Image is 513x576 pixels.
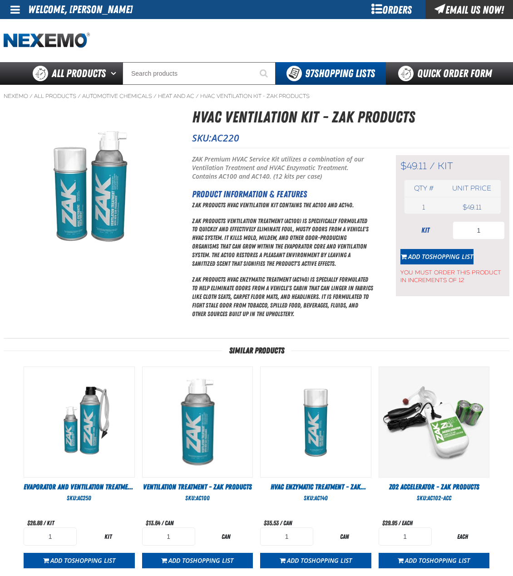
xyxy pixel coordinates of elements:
[142,553,253,568] button: Add toShopping List
[4,33,90,49] a: Home
[192,201,373,210] p: ZAK Products HVAC Ventilation Kit contains the AC100 and AC140.
[4,93,509,100] nav: Breadcrumbs
[379,553,490,568] button: Add toShopping List
[438,160,453,172] span: kit
[162,519,163,527] span: /
[4,33,90,49] img: Nexemo logo
[436,532,489,541] div: each
[165,519,174,527] span: can
[308,556,352,565] span: Shopping List
[72,556,115,565] span: Shopping List
[271,483,366,501] span: HVAC Enzymatic Treatment - ZAK Products
[77,494,91,502] span: AC250
[318,532,371,541] div: can
[30,93,33,100] span: /
[261,367,371,477] : View Details of the HVAC Enzymatic Treatment - ZAK Products
[168,556,233,565] span: Add to
[443,180,501,197] th: Unit price
[404,180,443,197] th: Qty #
[24,494,135,503] div: SKU:
[24,527,77,546] input: Product Quantity
[261,367,371,477] img: HVAC Enzymatic Treatment - ZAK Products
[389,483,479,491] span: ZO2 Accelerator - ZAK Products
[400,249,474,264] button: Add toShopping List
[200,532,253,541] div: can
[142,494,253,503] div: SKU:
[24,483,134,501] span: Evaporator and Ventilation Treatment Kit - ZAK Products
[27,519,42,527] span: $26.88
[399,519,400,527] span: /
[34,93,76,100] a: All Products
[143,483,252,491] span: Ventilation Treatment - ZAK Products
[276,62,386,85] button: You have 97 Shopping Lists. Open to view details
[426,556,470,565] span: Shopping List
[24,367,134,477] : View Details of the Evaporator and Ventilation Treatment Kit - ZAK Products
[192,132,509,144] p: SKU:
[453,221,505,239] input: Product Quantity
[24,553,135,568] button: Add toShopping List
[192,275,373,318] p: ZAK Products HVAC Enzymatic Treatment (AC140) is specially formulated to help eliminate odors fro...
[260,482,371,492] a: HVAC Enzymatic Treatment - ZAK Products
[260,527,313,546] input: Product Quantity
[123,62,276,85] input: Search
[260,494,371,503] div: SKU:
[143,367,253,477] img: Ventilation Treatment - ZAK Products
[222,346,291,355] span: Similar Products
[143,367,253,477] : View Details of the Ventilation Treatment - ZAK Products
[190,556,233,565] span: Shopping List
[427,494,451,502] span: AC102-ACC
[429,160,435,172] span: /
[52,65,106,82] span: All Products
[47,519,54,527] span: kit
[4,93,28,100] a: Nexemo
[192,105,509,129] h1: HVAC Ventilation Kit - ZAK Products
[153,93,157,100] span: /
[386,62,509,85] a: Quick Order Form
[379,482,490,492] a: ZO2 Accelerator - ZAK Products
[379,367,489,477] img: ZO2 Accelerator - ZAK Products
[443,201,501,214] td: $49.11
[81,532,134,541] div: kit
[260,553,371,568] button: Add toShopping List
[196,93,199,100] span: /
[264,519,279,527] span: $35.53
[146,519,160,527] span: $13.64
[142,527,195,546] input: Product Quantity
[158,93,194,100] a: Heat and AC
[305,67,375,80] span: Shopping Lists
[305,67,314,80] strong: 97
[314,494,328,502] span: AC140
[196,494,210,502] span: AC100
[429,252,473,261] span: Shopping List
[379,367,489,477] : View Details of the ZO2 Accelerator - ZAK Products
[253,62,276,85] button: Start Searching
[379,527,432,546] input: Product Quantity
[212,132,239,144] span: AC220
[82,93,152,100] a: Automotive Chemicals
[400,264,505,284] span: You must order this product in increments of 12
[379,494,490,503] div: SKU:
[4,124,176,256] img: HVAC Ventilation Kit - ZAK Products
[402,519,413,527] span: each
[192,187,373,201] h2: Product Information & Features
[50,556,115,565] span: Add to
[283,519,292,527] span: can
[108,62,123,85] button: Open All Products pages
[400,225,450,235] div: kit
[200,93,310,100] a: HVAC Ventilation Kit - ZAK Products
[287,556,352,565] span: Add to
[24,482,135,492] a: Evaporator and Ventilation Treatment Kit - ZAK Products
[142,482,253,492] a: Ventilation Treatment - ZAK Products
[382,519,397,527] span: $29.95
[405,556,470,565] span: Add to
[192,217,373,268] p: ZAK Products Ventilation Treatment (AC100) is specifically formulated to quickly and effectively ...
[24,367,134,477] img: Evaporator and Ventilation Treatment Kit - ZAK Products
[422,203,425,211] span: 1
[44,519,45,527] span: /
[78,93,81,100] span: /
[192,155,373,181] p: ZAK Premium HVAC Service Kit utilizes a combination of our Ventilation Treatment and HVAC Enzymat...
[400,160,427,172] span: $49.11
[408,252,473,261] span: Add to
[280,519,282,527] span: /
